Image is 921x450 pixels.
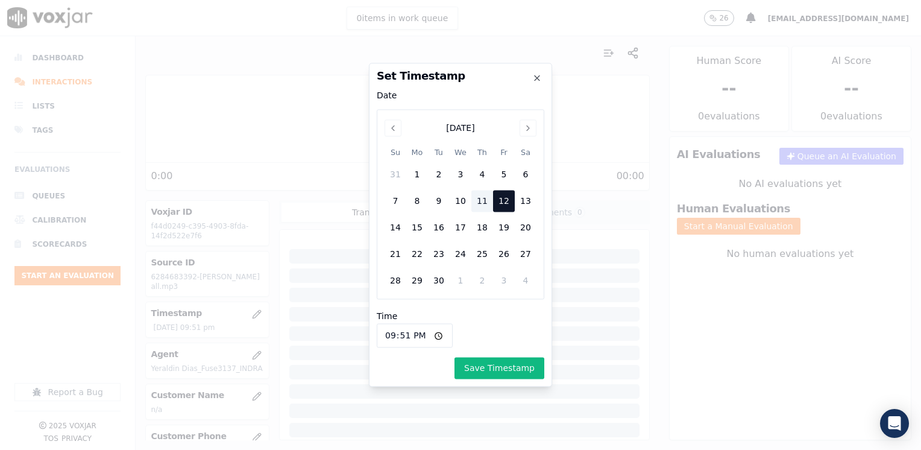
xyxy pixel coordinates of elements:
[515,244,536,265] div: Saturday, September 27, 2025
[450,146,471,159] th: We
[406,146,428,159] th: Mo
[450,164,471,186] div: Wednesday, September 3, 2025
[471,146,493,159] th: Th
[450,191,471,212] div: Wednesday, September 10, 2025
[515,217,536,239] div: Saturday, September 20, 2025
[377,71,544,81] h2: Set Timestamp
[428,217,450,239] div: Tuesday, September 16, 2025
[880,409,909,438] div: Open Intercom Messenger
[377,91,544,100] label: Date
[428,191,450,212] div: Tuesday, September 9, 2025
[428,164,450,186] div: Tuesday, September 2, 2025
[385,146,406,159] th: Su
[428,270,450,292] div: Tuesday, September 30, 2025
[406,164,428,186] div: Monday, September 1, 2025
[471,217,493,239] div: Thursday, September 18, 2025
[471,164,493,186] div: Thursday, September 4, 2025
[385,119,401,136] button: Previous
[385,191,406,212] div: Sunday, September 7, 2025
[406,191,428,212] div: Monday, September 8, 2025
[385,270,406,292] div: Sunday, September 28, 2025
[406,270,428,292] div: Monday, September 29, 2025
[515,146,536,159] th: Sa
[493,146,515,159] th: Fr
[406,217,428,239] div: Monday, September 15, 2025
[471,244,493,265] div: Thursday, September 25, 2025
[385,217,406,239] div: Sunday, September 14, 2025
[493,217,515,239] div: Friday, September 19, 2025
[493,191,515,212] div: Friday, September 12, 2025
[450,217,471,239] div: Wednesday, September 17, 2025
[450,244,471,265] div: Wednesday, September 24, 2025
[515,164,536,186] div: Saturday, September 6, 2025
[385,244,406,265] div: Sunday, September 21, 2025
[377,312,397,322] label: Time
[446,122,474,134] div: [DATE]
[471,191,493,212] div: Thursday, September 11, 2025
[428,146,450,159] th: Tu
[406,244,428,265] div: Monday, September 22, 2025
[428,244,450,265] div: Tuesday, September 23, 2025
[454,358,544,379] button: Save Timestamp
[493,164,515,186] div: Friday, September 5, 2025
[493,244,515,265] div: Friday, September 26, 2025
[520,119,536,136] button: Next
[515,191,536,212] div: Saturday, September 13, 2025
[377,109,544,299] div: Event Date, September 2025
